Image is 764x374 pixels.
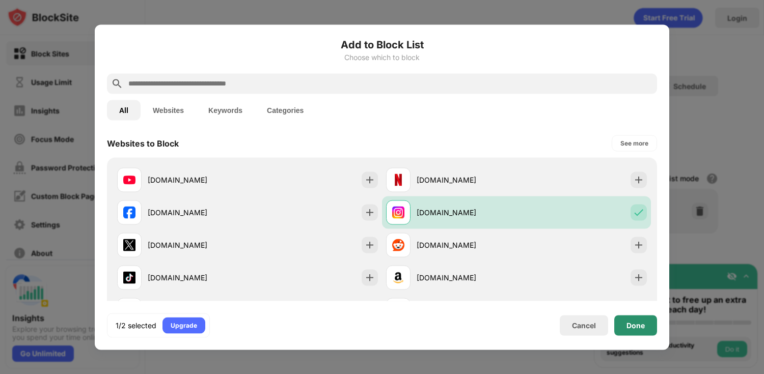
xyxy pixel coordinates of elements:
button: Websites [141,100,196,120]
div: [DOMAIN_NAME] [417,240,516,250]
button: Keywords [196,100,255,120]
img: favicons [123,206,135,218]
img: favicons [392,174,404,186]
img: favicons [123,174,135,186]
h6: Add to Block List [107,37,657,52]
img: favicons [123,271,135,283]
div: [DOMAIN_NAME] [417,272,516,283]
img: favicons [123,239,135,251]
img: favicons [392,271,404,283]
div: [DOMAIN_NAME] [148,175,248,185]
img: favicons [392,206,404,218]
div: See more [620,138,648,148]
div: Cancel [572,321,596,330]
div: Upgrade [171,320,197,330]
div: 1/2 selected [116,320,156,330]
div: [DOMAIN_NAME] [148,207,248,218]
img: search.svg [111,77,123,90]
button: All [107,100,141,120]
div: [DOMAIN_NAME] [417,207,516,218]
button: Categories [255,100,316,120]
div: [DOMAIN_NAME] [148,240,248,250]
div: [DOMAIN_NAME] [417,175,516,185]
img: favicons [392,239,404,251]
div: Done [626,321,645,329]
div: Choose which to block [107,53,657,61]
div: Websites to Block [107,138,179,148]
div: [DOMAIN_NAME] [148,272,248,283]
